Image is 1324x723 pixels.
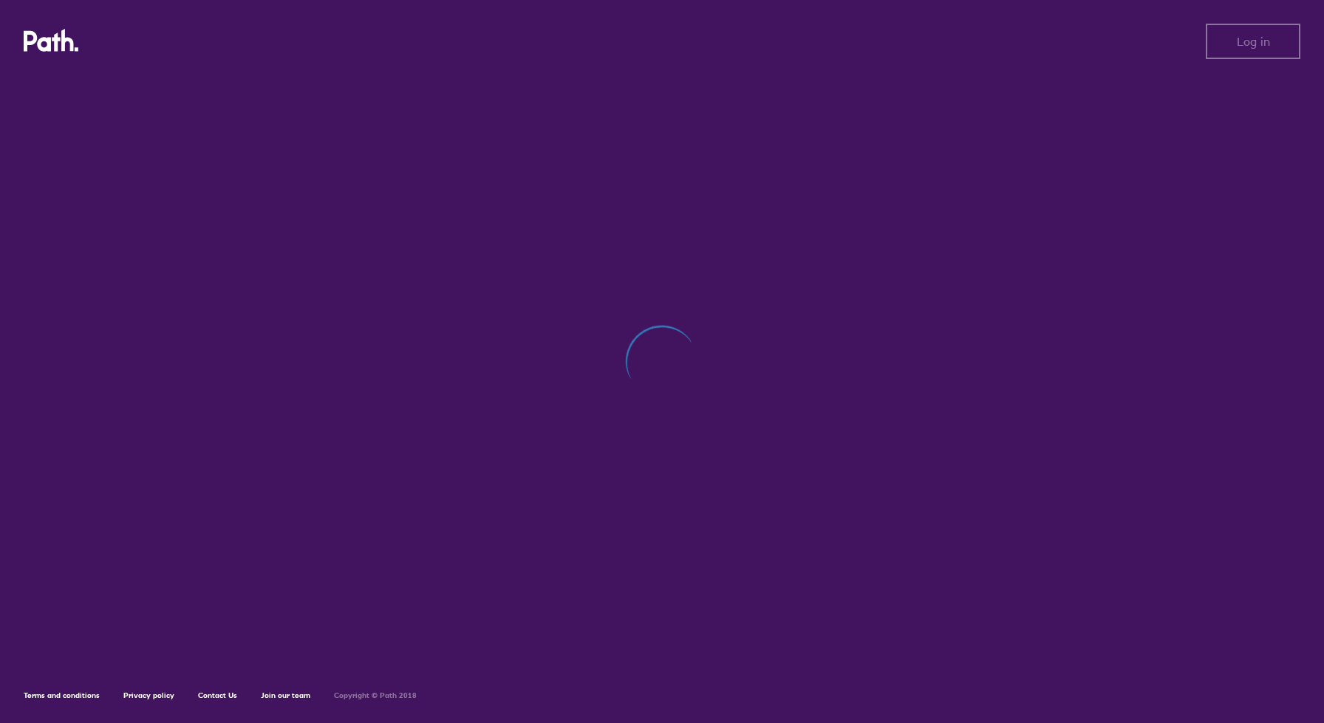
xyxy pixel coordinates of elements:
[334,691,417,700] h6: Copyright © Path 2018
[24,691,100,700] a: Terms and conditions
[1237,35,1270,48] span: Log in
[1206,24,1300,59] button: Log in
[123,691,174,700] a: Privacy policy
[261,691,310,700] a: Join our team
[198,691,237,700] a: Contact Us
